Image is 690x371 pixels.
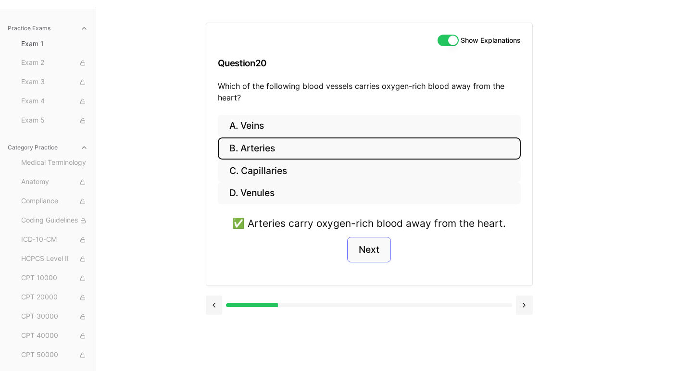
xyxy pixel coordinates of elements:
span: HCPCS Level II [21,254,88,264]
button: C. Capillaries [218,160,521,182]
span: CPT 50000 [21,350,88,360]
button: Anatomy [17,174,92,190]
button: Exam 3 [17,74,92,90]
button: CPT 10000 [17,271,92,286]
span: Coding Guidelines [21,215,88,226]
span: Medical Terminology [21,158,88,168]
button: Medical Terminology [17,155,92,171]
button: Exam 1 [17,36,92,51]
span: Exam 1 [21,39,88,49]
h3: Question 20 [218,49,521,77]
button: Next [347,237,391,263]
span: ICD-10-CM [21,235,88,245]
button: Exam 5 [17,113,92,128]
span: Compliance [21,196,88,207]
label: Show Explanations [461,37,521,44]
span: CPT 10000 [21,273,88,284]
button: HCPCS Level II [17,251,92,267]
button: Practice Exams [4,21,92,36]
button: Compliance [17,194,92,209]
button: Coding Guidelines [17,213,92,228]
div: ✅ Arteries carry oxygen-rich blood away from the heart. [232,216,506,231]
button: CPT 30000 [17,309,92,324]
span: CPT 40000 [21,331,88,341]
p: Which of the following blood vessels carries oxygen-rich blood away from the heart? [218,80,521,103]
button: A. Veins [218,115,521,137]
span: Anatomy [21,177,88,187]
span: CPT 20000 [21,292,88,303]
button: CPT 40000 [17,328,92,344]
span: Exam 5 [21,115,88,126]
span: Exam 3 [21,77,88,87]
button: Category Practice [4,140,92,155]
button: B. Arteries [218,137,521,160]
button: CPT 50000 [17,347,92,363]
span: Exam 2 [21,58,88,68]
button: CPT 20000 [17,290,92,305]
button: D. Venules [218,182,521,205]
button: Exam 2 [17,55,92,71]
span: Exam 4 [21,96,88,107]
span: CPT 30000 [21,311,88,322]
button: ICD-10-CM [17,232,92,247]
button: Exam 4 [17,94,92,109]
